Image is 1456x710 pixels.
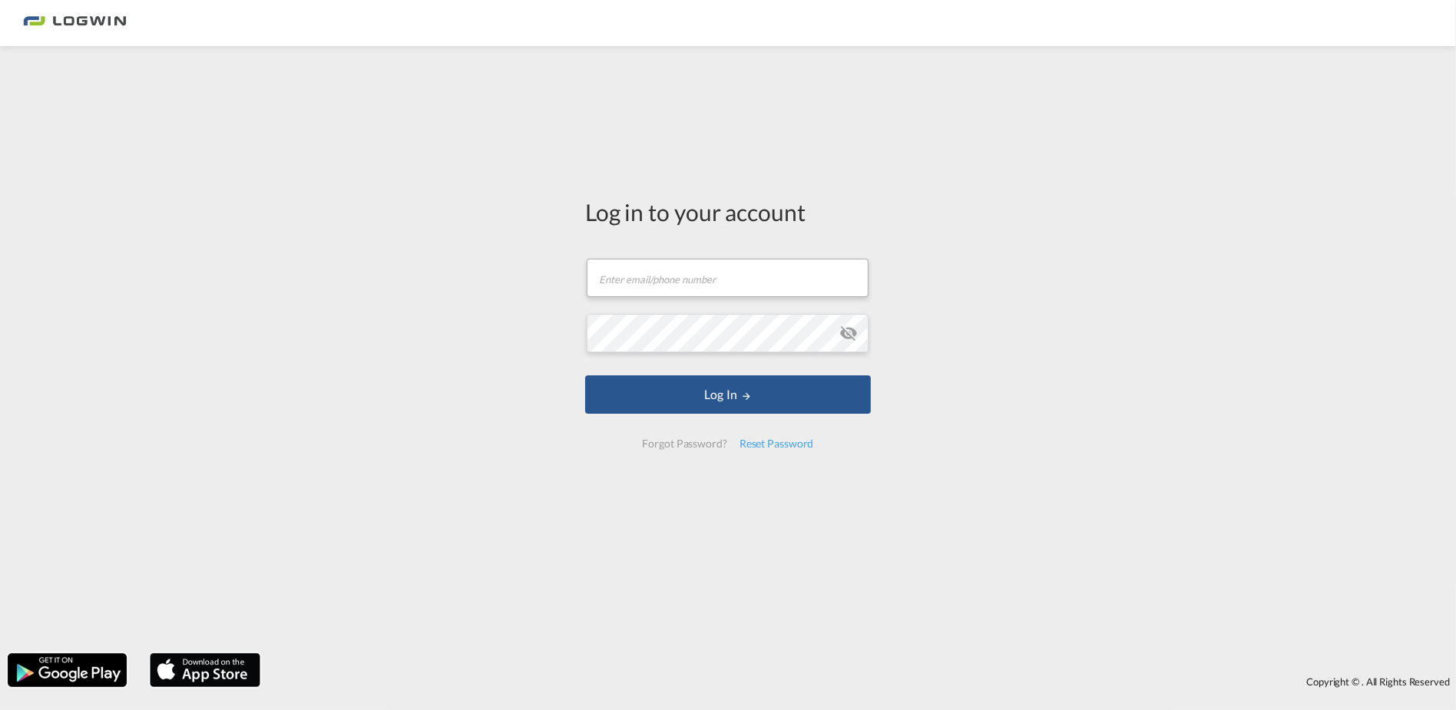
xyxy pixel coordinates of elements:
[6,652,128,689] img: google.png
[585,375,871,414] button: LOGIN
[268,669,1456,695] div: Copyright © . All Rights Reserved
[148,652,262,689] img: apple.png
[23,6,127,41] img: bc73a0e0d8c111efacd525e4c8ad7d32.png
[733,430,820,457] div: Reset Password
[839,324,858,342] md-icon: icon-eye-off
[585,196,871,228] div: Log in to your account
[636,430,733,457] div: Forgot Password?
[587,259,869,297] input: Enter email/phone number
